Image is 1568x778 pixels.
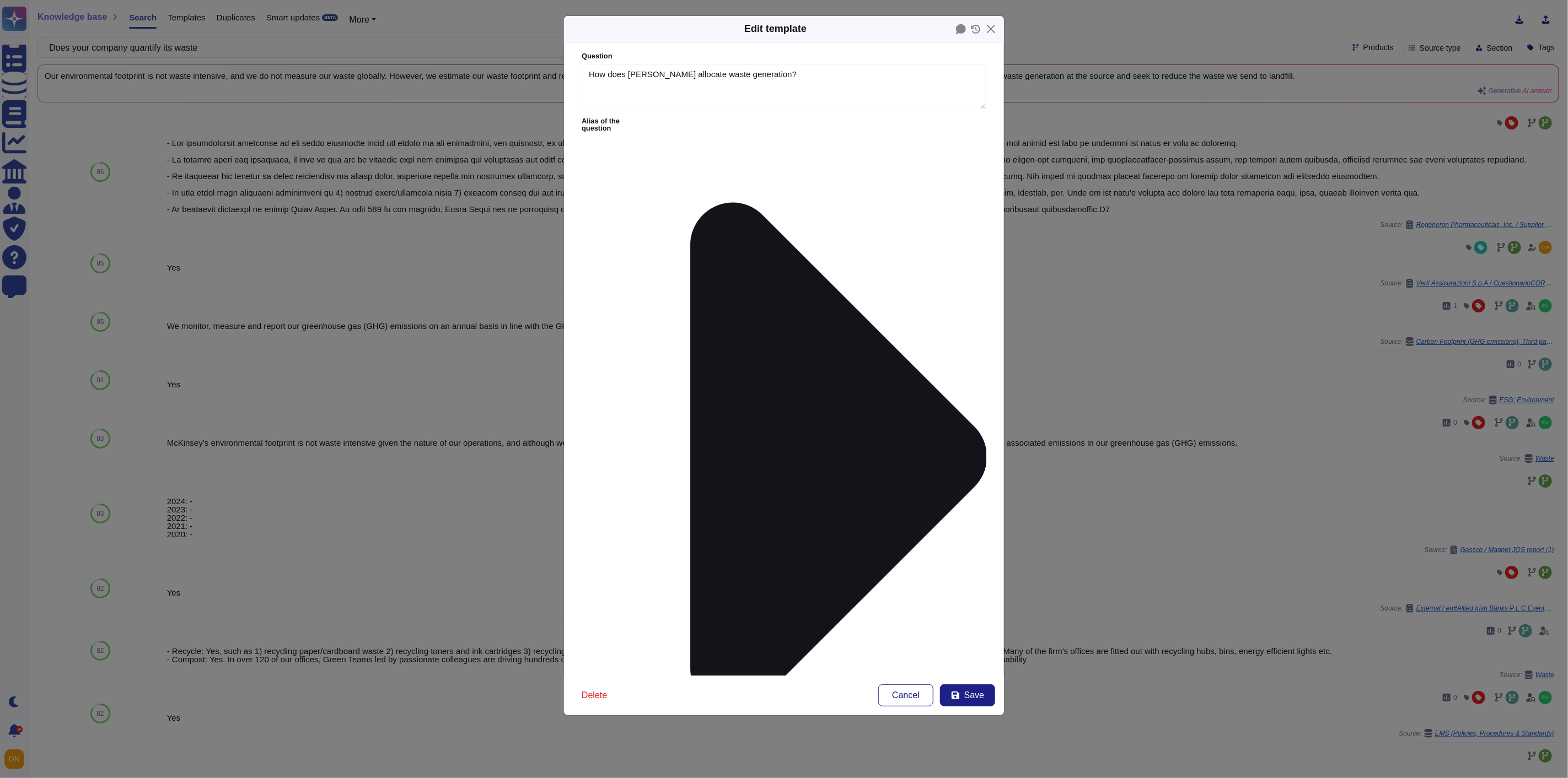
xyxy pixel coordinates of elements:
[744,21,807,36] div: Edit template
[582,691,607,700] span: Delete
[878,684,933,706] button: Cancel
[582,53,986,60] label: Question
[982,20,1000,37] button: Close
[892,691,920,700] span: Cancel
[940,684,995,706] button: Save
[573,684,616,706] button: Delete
[964,691,984,700] span: Save
[582,64,986,110] textarea: How does [PERSON_NAME] allocate waste generation?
